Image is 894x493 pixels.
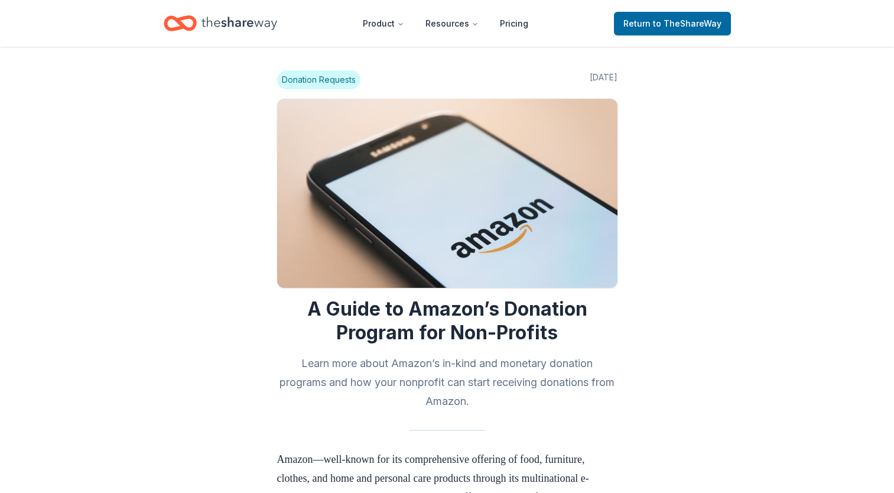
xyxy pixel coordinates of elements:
[277,70,360,89] span: Donation Requests
[353,12,414,35] button: Product
[416,12,488,35] button: Resources
[623,17,721,31] span: Return
[277,354,617,411] h2: Learn more about Amazon’s in-kind and monetary donation programs and how your nonprofit can start...
[277,297,617,345] h1: A Guide to Amazon’s Donation Program for Non-Profits
[164,9,277,37] a: Home
[614,12,731,35] a: Returnto TheShareWay
[277,99,617,288] img: Image for A Guide to Amazon’s Donation Program for Non-Profits
[590,70,617,89] span: [DATE]
[490,12,538,35] a: Pricing
[653,18,721,28] span: to TheShareWay
[353,9,538,37] nav: Main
